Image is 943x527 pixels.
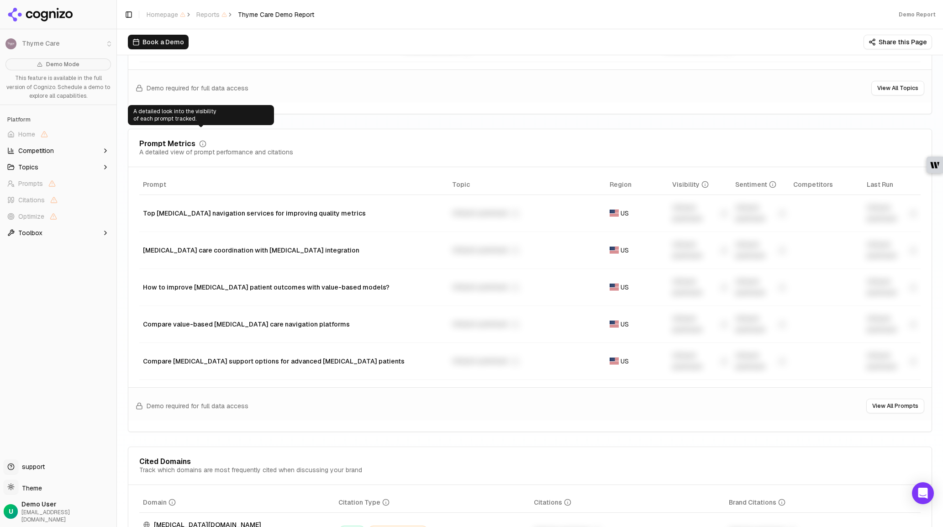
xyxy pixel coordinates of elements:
[21,500,113,509] span: Demo User
[729,498,785,507] div: Brand Citations
[610,284,619,290] img: US flag
[139,174,448,195] th: Prompt
[143,283,445,292] div: How to improve [MEDICAL_DATA] patient outcomes with value-based models?
[672,239,728,261] div: Unlock premium
[452,282,602,293] div: Unlock premium
[735,276,785,298] div: Unlock premium
[871,81,924,95] button: View All Topics
[452,180,470,189] span: Topic
[18,484,42,492] span: Theme
[338,498,390,507] div: Citation Type
[732,174,789,195] th: sentiment
[530,492,726,513] th: totalCitationCount
[610,180,632,189] span: Region
[18,212,44,221] span: Optimize
[9,507,13,516] span: U
[725,492,921,513] th: brandCitationCount
[793,180,833,189] span: Competitors
[46,61,79,68] span: Demo Mode
[669,174,732,195] th: brandMentionRate
[139,140,195,148] div: Prompt Metrics
[143,246,445,255] div: [MEDICAL_DATA] care coordination with [MEDICAL_DATA] integration
[143,320,445,329] div: Compare value-based [MEDICAL_DATA] care navigation platforms
[610,210,619,216] img: US flag
[21,509,113,523] span: [EMAIL_ADDRESS][DOMAIN_NAME]
[606,174,669,195] th: Region
[735,180,776,189] div: Sentiment
[448,174,606,195] th: Topic
[143,209,445,218] div: Top [MEDICAL_DATA] navigation services for improving quality metrics
[196,10,227,19] span: Reports
[864,35,932,49] button: Share this Page
[672,180,709,189] div: Visibility
[139,458,191,465] div: Cited Domains
[610,358,619,364] img: US flag
[143,357,445,366] div: Compare [MEDICAL_DATA] support options for advanced [MEDICAL_DATA] patients
[238,10,314,19] span: Thyme Care Demo Report
[18,163,38,172] span: Topics
[912,482,934,504] div: Open Intercom Messenger
[867,202,917,224] div: Unlock premium
[4,143,113,158] button: Competition
[672,276,728,298] div: Unlock premium
[128,35,189,49] button: Book a Demo
[335,492,530,513] th: citationTypes
[621,357,629,366] span: US
[867,276,917,298] div: Unlock premium
[621,320,629,329] span: US
[139,465,362,474] div: Track which domains are most frequently cited when discussing your brand
[18,195,45,205] span: Citations
[790,174,863,195] th: Competitors
[610,321,619,327] img: US flag
[4,226,113,240] button: Toolbox
[4,160,113,174] button: Topics
[5,74,111,101] p: This feature is available in the full version of Cognizo. Schedule a demo to explore all capabili...
[128,105,274,125] div: A detailed look into the visibility of each prompt tracked.
[139,148,293,157] div: A detailed view of prompt performance and citations
[867,313,917,335] div: Unlock premium
[899,11,936,18] div: Demo Report
[866,399,924,413] button: View All Prompts
[147,84,248,93] span: Demo required for full data access
[867,180,893,189] span: Last Run
[534,498,571,507] div: Citations
[147,10,185,19] span: Homepage
[735,350,785,372] div: Unlock premium
[143,180,166,189] span: Prompt
[18,146,54,155] span: Competition
[621,283,629,292] span: US
[452,356,602,367] div: Unlock premium
[147,10,314,19] nav: breadcrumb
[672,202,728,224] div: Unlock premium
[147,401,248,411] span: Demo required for full data access
[610,247,619,253] img: US flag
[735,239,785,261] div: Unlock premium
[672,313,728,335] div: Unlock premium
[867,350,917,372] div: Unlock premium
[867,239,917,261] div: Unlock premium
[735,313,785,335] div: Unlock premium
[139,174,921,380] div: Data table
[672,350,728,372] div: Unlock premium
[18,462,45,471] span: support
[621,246,629,255] span: US
[863,174,921,195] th: Last Run
[139,492,335,513] th: domain
[18,130,35,139] span: Home
[4,112,113,127] div: Platform
[452,208,602,219] div: Unlock premium
[143,498,176,507] div: Domain
[452,319,602,330] div: Unlock premium
[18,228,42,237] span: Toolbox
[18,179,43,188] span: Prompts
[735,202,785,224] div: Unlock premium
[452,245,602,256] div: Unlock premium
[621,209,629,218] span: US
